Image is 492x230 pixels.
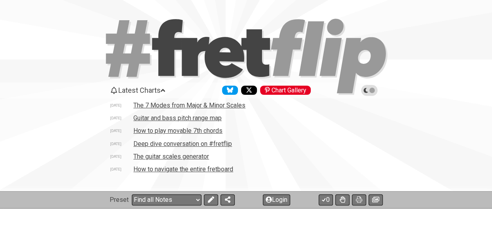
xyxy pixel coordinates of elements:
td: Deep dive conversation on #fretflip [133,140,232,148]
td: [DATE] [110,165,133,173]
td: [DATE] [110,126,133,135]
span: Latest Charts [118,86,161,94]
td: [DATE] [110,152,133,161]
span: Preset [110,196,129,203]
button: Create image [369,194,383,205]
button: 0 [319,194,333,205]
td: [DATE] [110,114,133,122]
button: Share Preset [220,194,235,205]
button: Login [263,194,290,205]
div: Chart Gallery [260,86,311,95]
button: Toggle Dexterity for all fretkits [335,194,350,205]
tr: Note patterns to navigate the entire fretboard [110,163,383,175]
tr: How to play movable 7th chords on guitar [110,125,383,137]
span: Toggle light / dark theme [365,87,374,94]
button: Edit Preset [204,194,218,205]
tr: A chart showing pitch ranges for different string configurations and tunings [110,112,383,125]
td: How to navigate the entire fretboard [133,165,234,173]
td: Guitar and bass pitch range map [133,114,222,122]
td: The 7 Modes from Major & Minor Scales [133,101,246,109]
button: Print [352,194,366,205]
td: The guitar scales generator [133,152,209,161]
select: Preset [132,194,201,205]
tr: How to alter one or two notes in the Major and Minor scales to play the 7 Modes [110,99,383,112]
tr: How to create scale and chord charts [110,150,383,163]
a: Follow #fretflip at X [238,86,257,95]
td: [DATE] [110,140,133,148]
td: How to play movable 7th chords [133,126,223,135]
tr: Deep dive conversation on #fretflip by Google NotebookLM [110,137,383,150]
a: #fretflip at Pinterest [257,86,311,95]
a: Follow #fretflip at Bluesky [219,86,238,95]
td: [DATE] [110,101,133,109]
